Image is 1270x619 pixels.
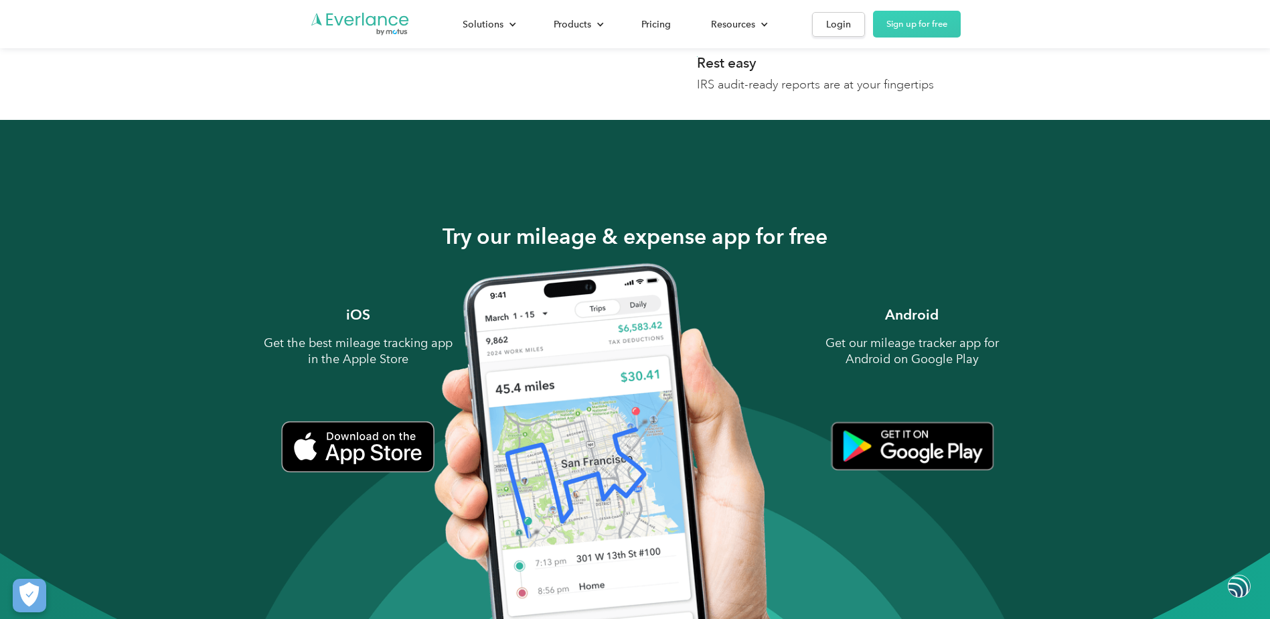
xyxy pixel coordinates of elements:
[346,305,370,324] h3: iOS
[711,16,755,33] div: Resources
[873,11,961,38] a: Sign up for free
[811,335,1012,367] p: Get our mileage tracker app for Android on Google Play
[13,579,46,612] button: Cookies Settings
[310,11,410,37] a: Go to homepage
[281,421,434,473] img: iPhone mileage tracker
[449,13,527,36] div: Solutions
[641,16,671,33] div: Pricing
[826,16,851,33] div: Login
[628,13,684,36] a: Pricing
[540,13,615,36] div: Products
[463,16,503,33] div: Solutions
[830,421,994,471] img: Android mileage tracker
[1228,574,1251,599] img: svg+xml;base64,PHN2ZyB3aWR0aD0iNDgiIGhlaWdodD0iNDgiIHZpZXdCb3g9IjAgMCA0OCA0OCIgZmlsbD0ibm9uZSIgeG...
[443,223,827,250] h2: Try our mileage & expense app for free
[812,12,865,37] a: Login
[697,56,757,70] div: Rest easy
[698,13,779,36] div: Resources
[885,305,939,324] h3: Android
[258,335,459,367] p: Get the best mileage tracking app in the Apple Store
[554,16,591,33] div: Products
[697,75,934,94] p: IRS audit-ready reports are at your fingertips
